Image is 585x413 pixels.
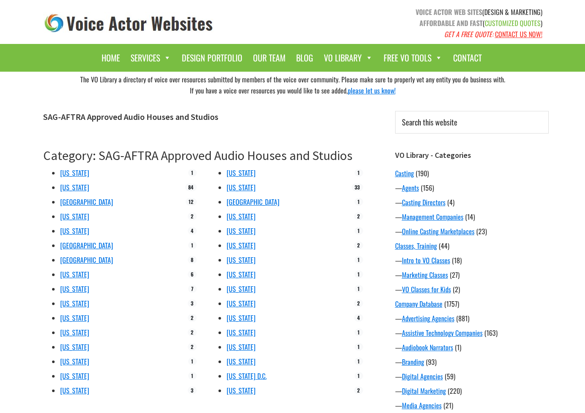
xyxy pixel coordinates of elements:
[395,386,549,396] div: —
[60,327,89,337] a: [US_STATE]
[402,357,424,367] a: Branding
[354,314,363,322] span: 4
[186,198,196,206] span: 12
[465,212,475,222] span: (14)
[402,328,483,338] a: Assistive Technology Companies
[395,270,549,280] div: —
[60,313,89,323] a: [US_STATE]
[447,197,454,207] span: (4)
[188,227,196,235] span: 4
[395,328,549,338] div: —
[402,183,419,193] a: Agents
[227,226,256,236] a: [US_STATE]
[60,298,89,308] a: [US_STATE]
[395,197,549,207] div: —
[355,270,363,278] span: 1
[395,183,549,193] div: —
[402,255,450,265] a: Intro to VO Classes
[227,168,256,178] a: [US_STATE]
[37,72,549,98] div: The VO Library a directory of voice over resources submitted by members of the voice over communi...
[227,197,279,207] a: [GEOGRAPHIC_DATA]
[453,284,460,294] span: (2)
[395,255,549,265] div: —
[419,18,483,28] strong: AFFORDABLE AND FAST
[60,240,113,250] a: [GEOGRAPHIC_DATA]
[227,211,256,221] a: [US_STATE]
[395,111,549,134] input: Search this website
[395,284,549,294] div: —
[60,371,89,381] a: [US_STATE]
[354,241,363,249] span: 2
[455,342,461,352] span: (1)
[395,299,442,309] a: Company Database
[445,371,455,381] span: (59)
[355,256,363,264] span: 1
[188,358,196,365] span: 1
[355,227,363,235] span: 1
[402,226,474,236] a: Online Casting Marketplaces
[402,371,443,381] a: Digital Agencies
[227,269,256,279] a: [US_STATE]
[299,6,542,40] p: (DESIGN & MARKETING) ( )
[443,400,453,410] span: (21)
[60,168,89,178] a: [US_STATE]
[354,212,363,220] span: 2
[444,29,493,39] em: GET A FREE QUOTE:
[395,151,549,160] h3: VO Library - Categories
[60,182,89,192] a: [US_STATE]
[395,241,437,251] a: Classes, Training
[188,169,196,177] span: 1
[402,270,448,280] a: Marketing Classes
[60,342,89,352] a: [US_STATE]
[227,342,256,352] a: [US_STATE]
[444,299,459,309] span: (1757)
[402,313,454,323] a: Advertising Agencies
[227,240,256,250] a: [US_STATE]
[416,7,482,17] strong: VOICE ACTOR WEB SITES
[227,371,267,381] a: [US_STATE] D.C.
[395,226,549,236] div: —
[188,241,196,249] span: 1
[448,386,462,396] span: (220)
[402,342,453,352] a: Audiobook Narrators
[60,255,113,265] a: [GEOGRAPHIC_DATA]
[292,48,317,67] a: Blog
[188,212,196,220] span: 2
[227,356,256,366] a: [US_STATE]
[188,387,196,394] span: 3
[354,300,363,307] span: 2
[60,211,89,221] a: [US_STATE]
[227,313,256,323] a: [US_STATE]
[188,285,196,293] span: 7
[395,212,549,222] div: —
[188,372,196,380] span: 1
[379,48,447,67] a: Free VO Tools
[402,197,445,207] a: Casting Directors
[43,112,363,122] h1: SAG-AFTRA Approved Audio Houses and Studios
[395,313,549,323] div: —
[484,328,498,338] span: (163)
[426,357,437,367] span: (93)
[178,48,247,67] a: Design Portfolio
[456,313,469,323] span: (881)
[348,85,396,96] a: please let us know!
[439,241,449,251] span: (44)
[60,226,89,236] a: [US_STATE]
[402,400,442,410] a: Media Agencies
[126,48,175,67] a: Services
[227,385,256,396] a: [US_STATE]
[188,314,196,322] span: 2
[249,48,290,67] a: Our Team
[320,48,377,67] a: VO Library
[395,168,414,178] a: Casting
[227,327,256,337] a: [US_STATE]
[354,387,363,394] span: 2
[188,270,196,278] span: 6
[395,342,549,352] div: —
[188,300,196,307] span: 3
[60,284,89,294] a: [US_STATE]
[395,371,549,381] div: —
[60,385,89,396] a: [US_STATE]
[97,48,124,67] a: Home
[449,48,486,67] a: Contact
